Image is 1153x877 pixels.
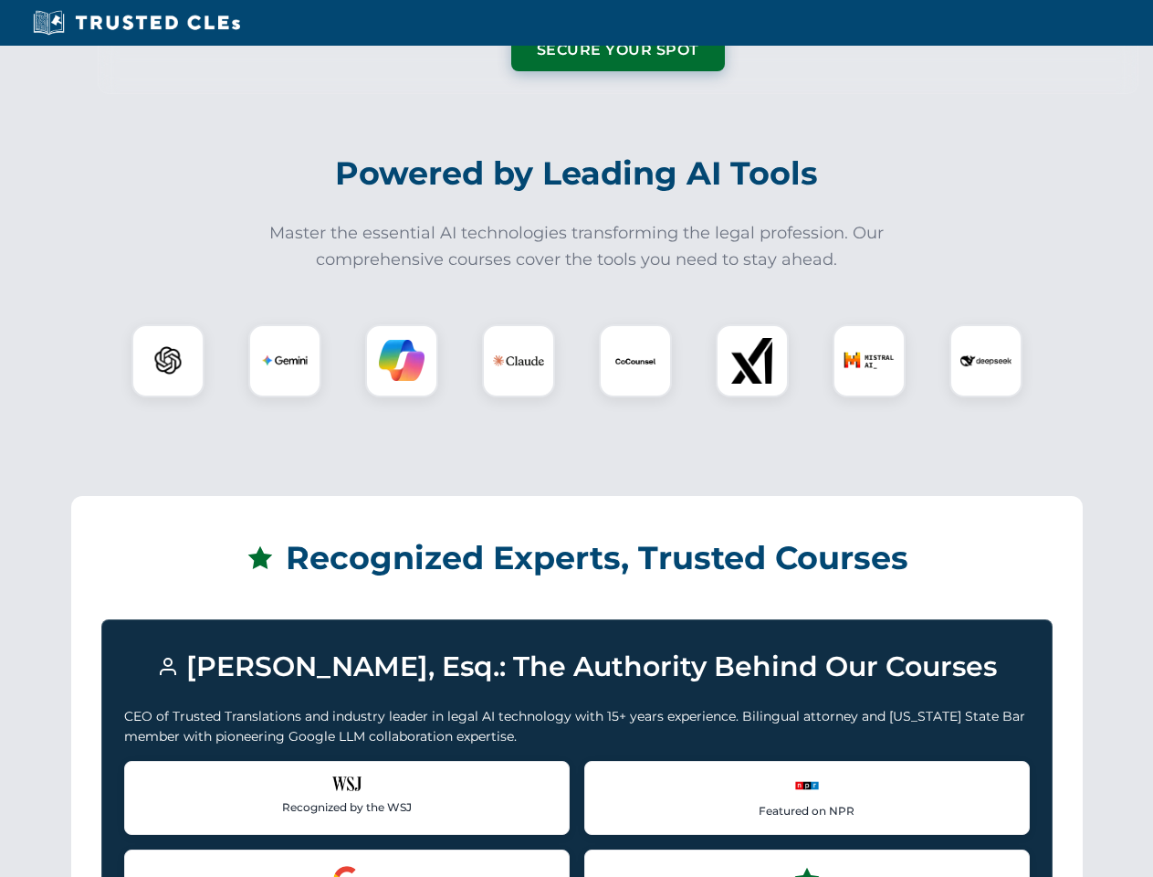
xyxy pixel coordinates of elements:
p: Recognized by the WSJ [140,798,554,816]
img: DeepSeek Logo [960,335,1011,386]
img: NPR [792,777,822,794]
h2: Powered by Leading AI Tools [71,142,1083,206]
img: ChatGPT Logo [142,334,194,387]
div: DeepSeek [949,324,1022,397]
img: Claude Logo [493,335,544,386]
img: Gemini Logo [262,338,308,384]
div: xAI [716,324,789,397]
div: Mistral AI [833,324,906,397]
img: Trusted CLEs [27,9,246,37]
div: CoCounsel [599,324,672,397]
img: CoCounsel Logo [613,338,658,384]
img: Copilot Logo [379,338,425,384]
div: Copilot [365,324,438,397]
button: Secure Your Spot [511,29,725,71]
h3: [PERSON_NAME], Esq.: The Authority Behind Our Courses [124,642,1030,692]
div: Claude [482,324,555,397]
h2: Recognized Experts, Trusted Courses [101,526,1053,590]
img: Wall Street Journal [332,777,362,791]
p: Featured on NPR [600,802,1014,819]
img: Mistral AI Logo [844,335,895,386]
div: ChatGPT [131,324,204,397]
img: xAI Logo [729,338,775,384]
p: Master the essential AI technologies transforming the legal profession. Our comprehensive courses... [257,220,896,273]
div: Gemini [248,324,321,397]
p: CEO of Trusted Translations and industry leader in legal AI technology with 15+ years experience.... [124,706,1030,747]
